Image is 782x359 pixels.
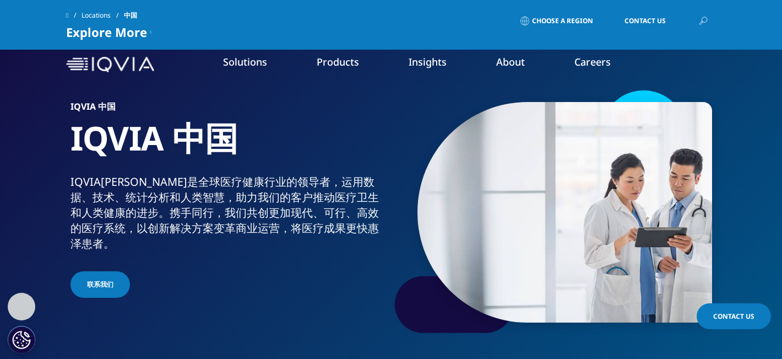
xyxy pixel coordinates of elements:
[496,55,525,68] a: About
[317,55,359,68] a: Products
[70,174,387,251] div: IQVIA[PERSON_NAME]是全球医疗健康行业的领导者，运用数据、技术、统计分析和人类智慧，助力我们的客户推动医疗卫生和人类健康的进步。携手同行，我们共创更加现代、可行、高效的医疗系统，...
[608,8,682,34] a: Contact Us
[417,102,712,323] img: 051_doctors-reviewing-information-on-tablet.jpg
[70,271,130,298] a: 联系我们
[159,39,716,90] nav: Primary
[70,102,387,117] h6: IQVIA 中国
[624,18,666,24] span: Contact Us
[532,17,593,25] span: Choose a Region
[8,326,35,353] button: Cookie 设置
[70,117,387,174] h1: IQVIA 中国
[409,55,447,68] a: Insights
[87,280,113,290] span: 联系我们
[574,55,611,68] a: Careers
[223,55,267,68] a: Solutions
[697,303,771,329] a: Contact Us
[713,312,754,321] span: Contact Us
